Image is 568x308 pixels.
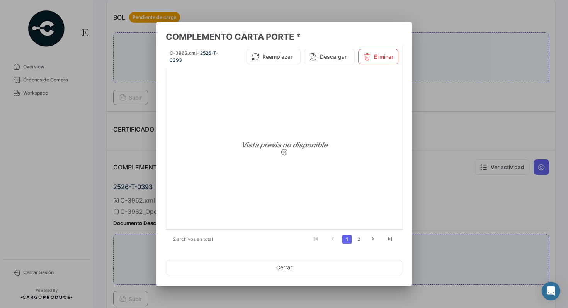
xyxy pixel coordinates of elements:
[366,235,380,244] a: go to next page
[247,49,301,64] button: Reemplazar
[358,49,398,64] button: Eliminar
[354,235,363,244] a: 2
[166,260,402,275] button: Cerrar
[383,235,397,244] a: go to last page
[308,235,323,244] a: go to first page
[166,230,230,249] div: 2 archivos en total
[353,233,364,246] li: page 2
[166,31,402,42] h3: COMPLEMENTO CARTA PORTE *
[542,282,560,300] div: Abrir Intercom Messenger
[304,49,355,64] button: Descargar
[170,50,197,56] span: C-3962.xml
[342,235,352,244] a: 1
[169,71,400,226] div: Vista previa no disponible
[341,233,353,246] li: page 1
[325,235,340,244] a: go to previous page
